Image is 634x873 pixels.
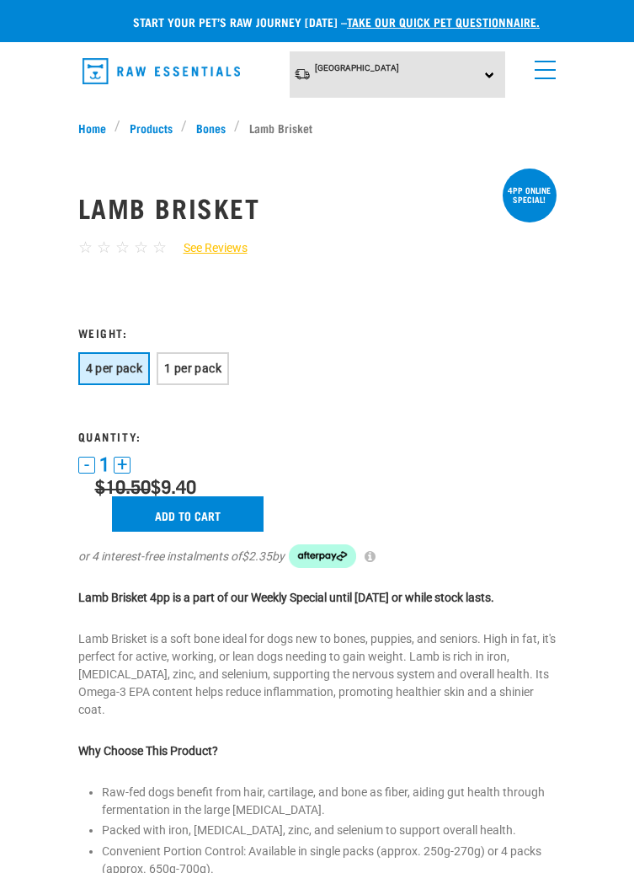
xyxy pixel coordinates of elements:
h3: Weight: [78,326,557,339]
button: + [114,457,131,474]
span: 4 per pack [86,362,143,375]
span: 1 [99,456,109,474]
a: See Reviews [167,239,248,257]
span: $2.35 [242,548,272,565]
li: Raw-fed dogs benefit from hair, cartilage, and bone as fiber, aiding gut health through fermentat... [102,784,557,819]
button: - [78,457,95,474]
span: ☆ [78,238,93,257]
span: ☆ [115,238,130,257]
h1: Lamb Brisket [78,192,557,222]
a: Bones [187,119,234,137]
strong: Why Choose This Product? [78,744,218,758]
span: ☆ [152,238,167,257]
p: Lamb Brisket is a soft bone ideal for dogs new to bones, puppies, and seniors. High in fat, it's ... [78,630,557,719]
input: Add to cart [112,496,264,532]
img: Afterpay [289,544,356,568]
div: $9.40 [95,475,557,496]
li: Packed with iron, [MEDICAL_DATA], zinc, and selenium to support overall health. [102,822,557,839]
a: Home [78,119,115,137]
h3: Quantity: [78,430,557,442]
div: or 4 interest-free instalments of by [78,544,557,568]
nav: breadcrumbs [78,119,557,137]
img: Raw Essentials Logo [83,58,240,84]
button: 4 per pack [78,352,151,385]
span: 1 per pack [164,362,221,375]
span: ☆ [134,238,148,257]
strike: $10.50 [95,480,151,490]
button: 1 per pack [157,352,229,385]
a: menu [526,51,557,81]
strong: Lamb Brisket 4pp is a part of our Weekly Special until [DATE] or while stock lasts. [78,591,494,604]
a: take our quick pet questionnaire. [347,19,540,24]
a: Products [120,119,181,137]
span: ☆ [97,238,111,257]
img: van-moving.png [294,67,311,81]
span: [GEOGRAPHIC_DATA] [315,63,399,72]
